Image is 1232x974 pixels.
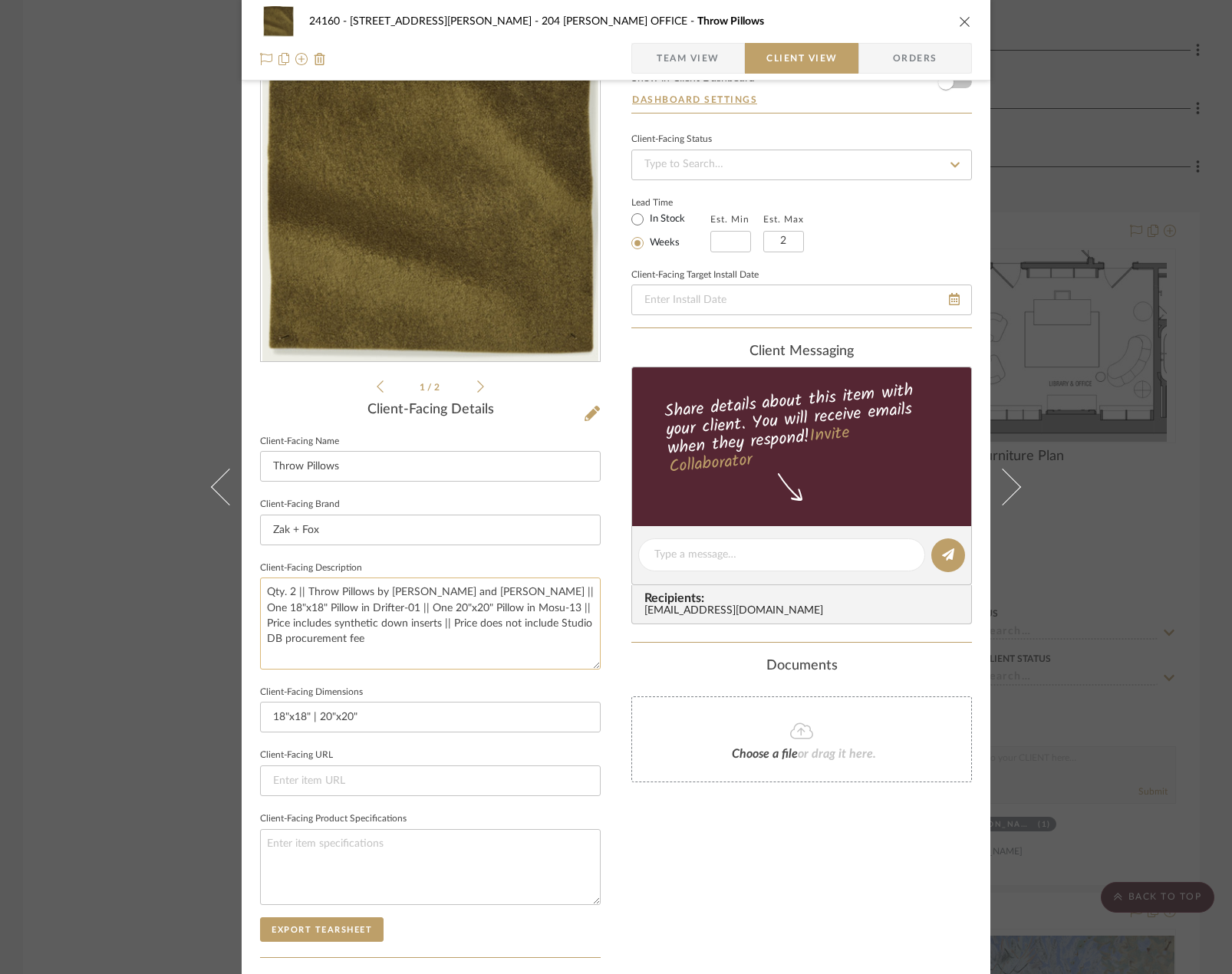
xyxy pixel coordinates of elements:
label: Est. Min [710,214,749,225]
span: Client View [766,43,837,74]
input: Enter item URL [260,765,601,796]
button: close [958,15,972,28]
button: Dashboard Settings [631,93,758,107]
div: Documents [631,658,972,675]
img: Remove from project [314,53,326,65]
label: Client-Facing Product Specifications [260,815,407,823]
input: Type to Search… [631,150,972,180]
div: 0 [261,29,600,362]
button: Export Tearsheet [260,917,384,942]
div: [EMAIL_ADDRESS][DOMAIN_NAME] [644,605,965,617]
input: Enter Install Date [631,285,972,315]
div: Share details about this item with your client. You will receive emails when they respond! [630,377,974,480]
span: Team View [657,43,720,74]
label: Client-Facing URL [260,752,333,759]
img: 4a6d8e04-ff3c-4bf6-ac85-4aeda2c3dbc2_48x40.jpg [260,6,297,37]
span: 2 [434,383,442,392]
input: Enter item dimensions [260,702,601,732]
label: Client-Facing Target Install Date [631,271,759,279]
span: Recipients: [644,591,965,605]
label: Est. Max [763,214,804,225]
span: Choose a file [732,748,798,760]
label: Lead Time [631,196,710,209]
img: 4a6d8e04-ff3c-4bf6-ac85-4aeda2c3dbc2_436x436.jpg [262,29,598,362]
input: Enter Client-Facing Item Name [260,451,601,482]
div: Client-Facing Status [631,136,712,143]
input: Enter Client-Facing Brand [260,515,601,545]
span: 1 [420,383,427,392]
span: 204 [PERSON_NAME] OFFICE [542,16,697,27]
label: Weeks [647,236,680,250]
div: Client-Facing Details [260,402,601,419]
label: In Stock [647,212,685,226]
label: Client-Facing Brand [260,501,340,508]
label: Client-Facing Description [260,564,362,572]
span: 24160 - [STREET_ADDRESS][PERSON_NAME] [309,16,542,27]
span: / [427,383,434,392]
span: or drag it here. [798,748,876,760]
div: client Messaging [631,344,972,360]
span: Orders [876,43,954,74]
span: Throw Pillows [697,16,764,27]
label: Client-Facing Dimensions [260,689,363,696]
mat-radio-group: Select item type [631,209,710,252]
label: Client-Facing Name [260,438,339,446]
